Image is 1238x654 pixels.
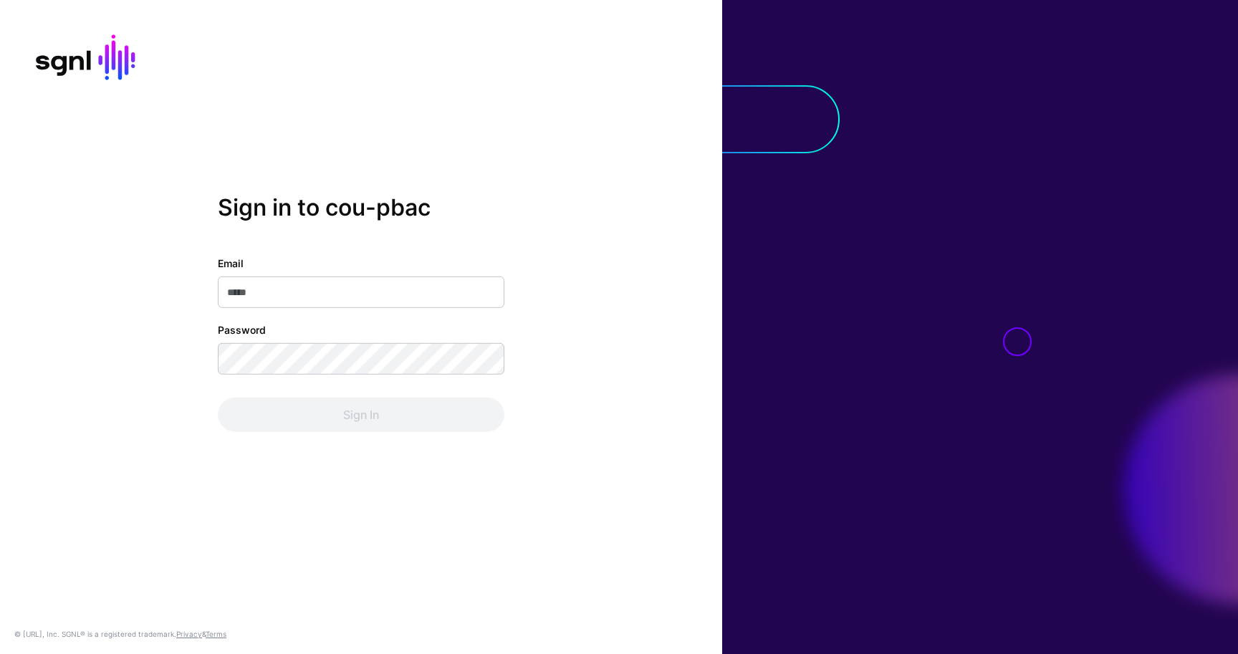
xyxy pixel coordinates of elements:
[218,256,244,271] label: Email
[206,630,226,638] a: Terms
[176,630,202,638] a: Privacy
[14,628,226,640] div: © [URL], Inc. SGNL® is a registered trademark. &
[218,322,266,337] label: Password
[218,193,504,221] h2: Sign in to cou-pbac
